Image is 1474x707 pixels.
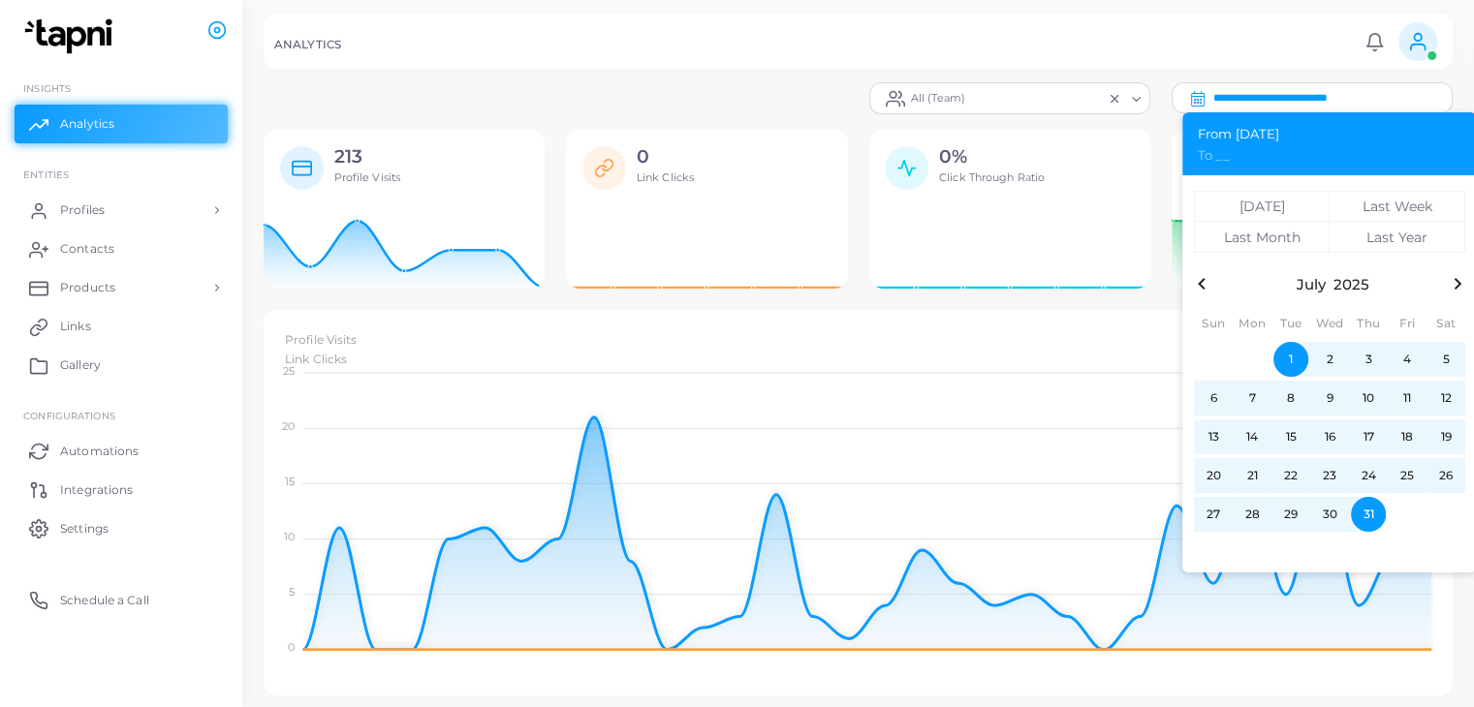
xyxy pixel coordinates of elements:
span: Click Through Ratio [939,170,1045,184]
span: Integrations [60,481,133,499]
span: 23 [1312,458,1347,493]
button: 11 [1388,379,1427,417]
h2: 0% [939,146,1045,169]
button: 4 [1388,340,1427,379]
button: [DATE] [1194,191,1330,222]
a: Contacts [15,230,228,268]
button: 17 [1349,417,1388,456]
button: 8 [1271,379,1310,417]
button: 18 [1388,417,1427,456]
a: Profiles [15,191,228,230]
span: Products [60,279,115,296]
span: Profile Visits [285,332,358,347]
a: Settings [15,508,228,547]
span: 21 [1235,458,1270,493]
span: 15 [1273,419,1308,454]
span: 22 [1273,458,1308,493]
span: 6 [1196,381,1231,415]
span: 3 [1351,342,1386,377]
a: Schedule a Call [15,580,228,619]
button: 14 [1233,417,1271,456]
span: Analytics [60,115,114,133]
span: Gallery [60,356,101,374]
div: Last Year [1366,231,1427,244]
span: 10 [1351,381,1386,415]
span: Link Clicks [285,352,347,366]
div: Last Week [1363,200,1432,213]
a: Automations [15,431,228,470]
span: Configurations [23,410,115,421]
button: 23 [1310,456,1349,495]
a: Gallery [15,346,228,384]
button: 27 [1194,495,1233,534]
div: Sat [1427,315,1465,332]
span: Link Clicks [637,170,694,184]
span: 18 [1390,419,1425,454]
h2: 0 [637,146,694,169]
span: 31 [1351,497,1386,532]
span: Settings [60,520,109,538]
span: Contacts [60,240,114,258]
span: Schedule a Call [60,592,149,609]
button: 9 [1310,379,1349,417]
a: Analytics [15,105,228,143]
span: 17 [1351,419,1386,454]
button: 16 [1310,417,1349,456]
span: 14 [1235,419,1270,454]
span: 27 [1196,497,1231,532]
tspan: 15 [285,475,295,488]
span: 9 [1312,381,1347,415]
span: 16 [1312,419,1347,454]
button: 19 [1427,417,1465,456]
span: To __ [1198,149,1230,170]
tspan: 5 [289,585,295,599]
span: From [DATE] [1198,128,1279,149]
div: Last Month [1224,231,1301,244]
span: Profile Visits [334,170,401,184]
button: 21 [1233,456,1271,495]
div: Wed [1310,315,1349,332]
tspan: 20 [282,419,295,433]
span: 26 [1428,458,1463,493]
a: Integrations [15,470,228,508]
button: 15 [1271,417,1310,456]
div: Sun [1194,315,1233,332]
h5: ANALYTICS [274,38,341,51]
span: 4 [1390,342,1425,377]
img: logo [17,18,125,54]
button: Clear Selected [1108,91,1121,107]
button: 2 [1310,340,1349,379]
span: Profiles [60,201,105,219]
button: 20 [1194,456,1233,495]
tspan: 25 [283,364,295,378]
button: 28 [1233,495,1271,534]
button: 6 [1194,379,1233,417]
span: 13 [1196,419,1231,454]
span: Automations [60,443,139,460]
tspan: 10 [284,530,295,543]
div: Fri [1388,315,1427,332]
button: 1 [1271,340,1310,379]
span: 12 [1428,381,1463,415]
span: 5 [1428,342,1463,377]
a: Links [15,307,228,346]
button: 26 [1427,456,1465,495]
span: INSIGHTS [23,82,71,94]
span: 19 [1428,419,1463,454]
button: 31 [1349,495,1388,534]
div: Tue [1271,315,1310,332]
button: 24 [1349,456,1388,495]
span: ENTITIES [23,169,69,180]
span: 8 [1273,381,1308,415]
button: 2025 [1333,277,1369,292]
span: 29 [1273,497,1308,532]
input: Search for option [970,88,1103,109]
div: Thu [1349,315,1388,332]
button: 5 [1427,340,1465,379]
button: 12 [1427,379,1465,417]
div: [DATE] [1239,200,1285,213]
span: 1 [1273,342,1308,377]
span: 30 [1312,497,1347,532]
button: 30 [1310,495,1349,534]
